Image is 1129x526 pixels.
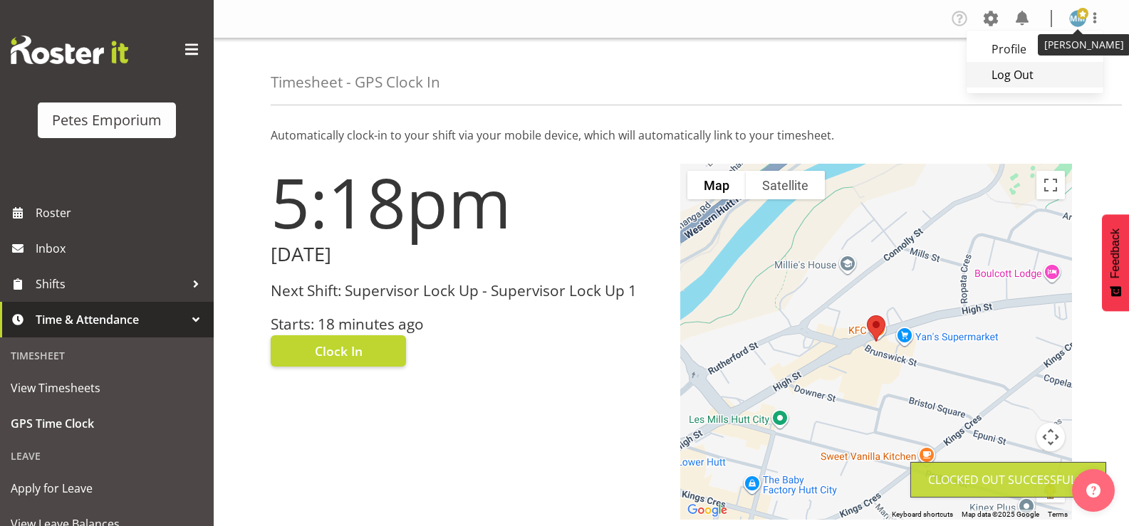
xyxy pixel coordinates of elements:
span: Clock In [315,342,363,360]
span: Feedback [1109,228,1122,278]
button: Show street map [687,171,746,199]
span: Apply for Leave [11,478,203,499]
img: help-xxl-2.png [1086,483,1101,498]
span: Map data ©2025 Google [962,510,1039,518]
a: View Timesheets [4,370,210,406]
p: Automatically clock-in to your shift via your mobile device, which will automatically link to you... [271,127,1072,144]
button: Map camera controls [1036,423,1065,451]
a: Log Out [967,62,1103,88]
button: Toggle fullscreen view [1036,171,1065,199]
span: Time & Attendance [36,309,185,330]
div: Timesheet [4,341,210,370]
a: GPS Time Clock [4,406,210,441]
a: Apply for Leave [4,470,210,506]
div: Petes Emporium [52,110,162,131]
button: Keyboard shortcuts [892,510,953,520]
span: GPS Time Clock [11,413,203,434]
div: Leave [4,441,210,470]
h2: [DATE] [271,243,663,265]
span: Shifts [36,273,185,295]
button: Clock In [271,335,406,367]
img: Google [684,501,731,520]
img: mandy-mosley3858.jpg [1069,10,1086,27]
h4: Timesheet - GPS Clock In [271,74,440,90]
span: Inbox [36,238,207,259]
h3: Starts: 18 minutes ago [271,316,663,332]
a: Profile [967,36,1103,62]
img: Rosterit website logo [11,36,128,64]
div: Clocked out Successfully [928,471,1088,488]
button: Feedback - Show survey [1102,214,1129,311]
h1: 5:18pm [271,164,663,241]
h3: Next Shift: Supervisor Lock Up - Supervisor Lock Up 1 [271,283,663,299]
span: View Timesheets [11,377,203,399]
a: Terms (opens in new tab) [1048,510,1068,518]
span: Roster [36,202,207,223]
button: Show satellite imagery [746,171,825,199]
a: Open this area in Google Maps (opens a new window) [684,501,731,520]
